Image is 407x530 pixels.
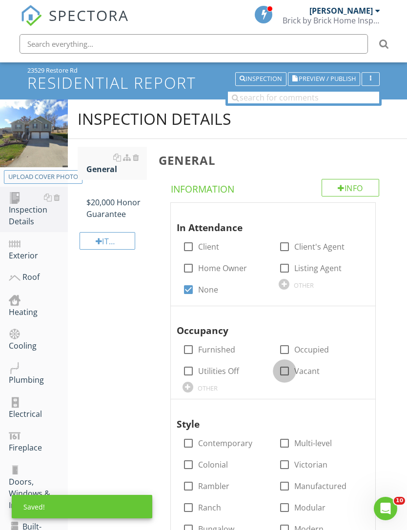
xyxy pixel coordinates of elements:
img: The Best Home Inspection Software - Spectora [20,5,42,26]
div: In Attendance [177,207,360,235]
div: Exterior [9,237,68,261]
div: Fireplace [9,430,68,454]
div: Item [80,232,135,250]
label: Victorian [294,460,327,470]
label: Rambler [198,481,229,491]
button: Upload cover photo [4,170,82,184]
input: search for comments [228,92,379,103]
div: Inspection Details [9,192,68,228]
label: Contemporary [198,438,252,448]
h3: General [159,154,391,167]
div: OTHER [294,281,314,289]
label: Furnished [198,345,235,354]
div: Brick by Brick Home Inspections, LLC [283,16,380,25]
label: Listing Agent [294,263,342,273]
label: Client [198,242,219,252]
label: Manufactured [294,481,346,491]
div: Inspection [240,76,282,82]
span: 10 [394,497,405,505]
label: Colonial [198,460,228,470]
div: $20,000 Honor Guarantee [86,185,147,220]
div: General [86,152,147,175]
span: Preview / Publish [299,76,356,82]
div: Info [322,179,379,196]
h4: Information [171,179,379,196]
div: OTHER [198,384,218,392]
div: Style [177,403,360,432]
div: Cooling [9,328,68,352]
label: Home Owner [198,263,247,273]
a: Inspection [235,74,286,82]
a: SPECTORA [20,13,129,34]
div: Roof [9,271,68,284]
div: Inspection Details [78,109,231,129]
span: SPECTORA [49,5,129,25]
div: 23529 Restore Rd [27,66,380,74]
button: Preview / Publish [288,72,360,86]
a: Preview / Publish [288,74,360,82]
div: Upload cover photo [8,172,78,182]
label: None [198,285,218,294]
label: Client's Agent [294,242,345,252]
iframe: Intercom live chat [374,497,397,520]
button: Inspection [235,72,286,86]
label: Multi-level [294,438,332,448]
label: Vacant [294,366,320,376]
label: Utilities Off [198,366,239,376]
div: Plumbing [9,361,68,386]
div: Electrical [9,395,68,420]
div: Doors, Windows & Interior [9,463,68,511]
label: Modular [294,503,326,512]
div: Occupancy [177,310,360,338]
div: Heating [9,294,68,318]
input: Search everything... [20,34,368,54]
div: [PERSON_NAME] [309,6,373,16]
h1: Residential Report [27,74,380,91]
label: Occupied [294,345,329,354]
div: Saved! [12,495,152,518]
label: Ranch [198,503,221,512]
